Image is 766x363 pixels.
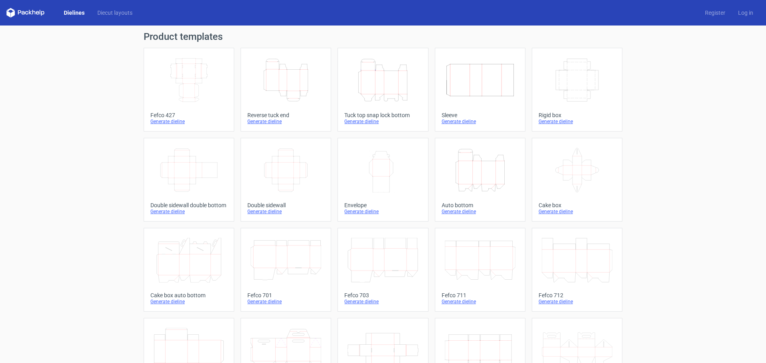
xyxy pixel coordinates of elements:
[732,9,760,17] a: Log in
[442,298,519,305] div: Generate dieline
[338,48,428,131] a: Tuck top snap lock bottomGenerate dieline
[532,48,622,131] a: Rigid boxGenerate dieline
[144,32,622,41] h1: Product templates
[241,138,331,222] a: Double sidewallGenerate dieline
[247,298,324,305] div: Generate dieline
[699,9,732,17] a: Register
[338,138,428,222] a: EnvelopeGenerate dieline
[247,292,324,298] div: Fefco 701
[241,228,331,312] a: Fefco 701Generate dieline
[435,228,525,312] a: Fefco 711Generate dieline
[435,138,525,222] a: Auto bottomGenerate dieline
[539,118,616,125] div: Generate dieline
[532,138,622,222] a: Cake boxGenerate dieline
[150,118,227,125] div: Generate dieline
[442,112,519,118] div: Sleeve
[442,118,519,125] div: Generate dieline
[344,118,421,125] div: Generate dieline
[241,48,331,131] a: Reverse tuck endGenerate dieline
[150,298,227,305] div: Generate dieline
[247,202,324,208] div: Double sidewall
[57,9,91,17] a: Dielines
[442,202,519,208] div: Auto bottom
[344,208,421,215] div: Generate dieline
[247,208,324,215] div: Generate dieline
[247,118,324,125] div: Generate dieline
[539,112,616,118] div: Rigid box
[150,202,227,208] div: Double sidewall double bottom
[144,48,234,131] a: Fefco 427Generate dieline
[150,208,227,215] div: Generate dieline
[144,228,234,312] a: Cake box auto bottomGenerate dieline
[344,202,421,208] div: Envelope
[344,298,421,305] div: Generate dieline
[144,138,234,222] a: Double sidewall double bottomGenerate dieline
[539,298,616,305] div: Generate dieline
[442,292,519,298] div: Fefco 711
[247,112,324,118] div: Reverse tuck end
[338,228,428,312] a: Fefco 703Generate dieline
[91,9,139,17] a: Diecut layouts
[539,292,616,298] div: Fefco 712
[539,202,616,208] div: Cake box
[442,208,519,215] div: Generate dieline
[344,292,421,298] div: Fefco 703
[150,292,227,298] div: Cake box auto bottom
[532,228,622,312] a: Fefco 712Generate dieline
[539,208,616,215] div: Generate dieline
[435,48,525,131] a: SleeveGenerate dieline
[344,112,421,118] div: Tuck top snap lock bottom
[150,112,227,118] div: Fefco 427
